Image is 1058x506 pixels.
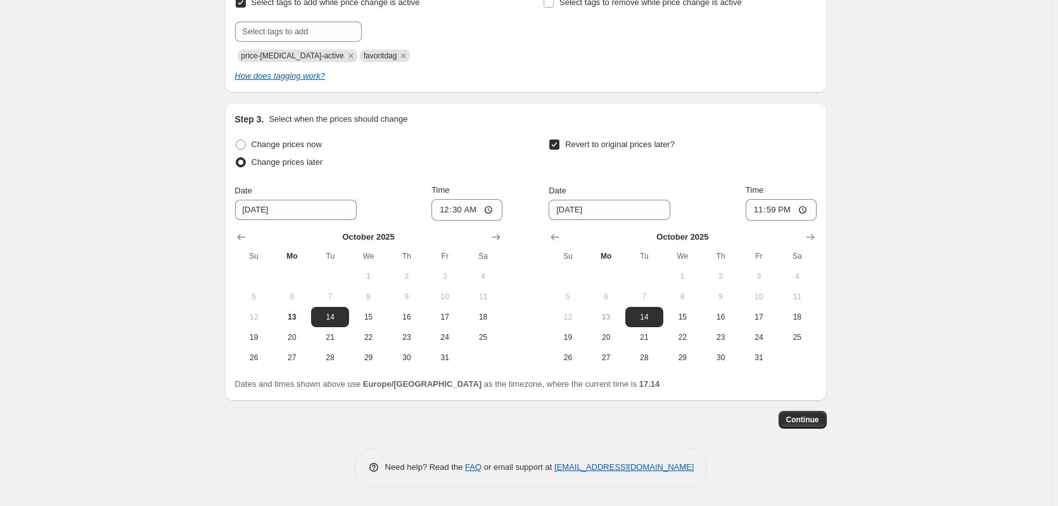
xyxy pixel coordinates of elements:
[630,292,658,302] span: 7
[701,347,739,368] button: Thursday October 30 2025
[393,271,421,282] span: 2
[363,379,481,389] b: Europe/[GEOGRAPHIC_DATA]
[549,307,587,327] button: Sunday October 12 2025
[630,312,658,322] span: 14
[549,186,566,195] span: Date
[388,307,426,327] button: Thursday October 16 2025
[316,353,344,363] span: 28
[554,462,694,472] a: [EMAIL_ADDRESS][DOMAIN_NAME]
[546,228,564,246] button: Show previous month, September 2025
[469,271,497,282] span: 4
[587,327,625,347] button: Monday October 20 2025
[668,312,696,322] span: 15
[393,312,421,322] span: 16
[426,347,464,368] button: Friday October 31 2025
[779,411,827,429] button: Continue
[783,292,811,302] span: 11
[706,251,734,261] span: Th
[625,327,663,347] button: Tuesday October 21 2025
[426,327,464,347] button: Friday October 24 2025
[273,327,311,347] button: Monday October 20 2025
[345,50,357,62] button: Remove price-change-job-active
[625,307,663,327] button: Tuesday October 14 2025
[278,292,306,302] span: 6
[783,271,811,282] span: 4
[354,292,382,302] span: 8
[426,287,464,307] button: Friday October 10 2025
[663,246,701,266] th: Wednesday
[316,312,344,322] span: 14
[464,287,502,307] button: Saturday October 11 2025
[592,292,620,302] span: 6
[388,327,426,347] button: Thursday October 23 2025
[349,287,387,307] button: Wednesday October 8 2025
[393,353,421,363] span: 30
[240,332,268,342] span: 19
[316,332,344,342] span: 21
[745,312,773,322] span: 17
[235,327,273,347] button: Sunday October 19 2025
[783,312,811,322] span: 18
[469,312,497,322] span: 18
[349,246,387,266] th: Wednesday
[385,462,466,472] span: Need help? Read the
[426,266,464,287] button: Friday October 3 2025
[549,200,670,220] input: 10/13/2025
[740,347,778,368] button: Friday October 31 2025
[364,51,397,60] span: favoritdag
[464,266,502,287] button: Saturday October 4 2025
[745,251,773,261] span: Fr
[354,353,382,363] span: 29
[706,312,734,322] span: 16
[783,332,811,342] span: 25
[431,251,459,261] span: Fr
[235,307,273,327] button: Sunday October 12 2025
[549,287,587,307] button: Sunday October 5 2025
[431,271,459,282] span: 3
[235,22,362,42] input: Select tags to add
[431,312,459,322] span: 17
[549,246,587,266] th: Sunday
[235,71,325,81] a: How does tagging work?
[235,379,660,389] span: Dates and times shown above use as the timezone, where the current time is
[273,246,311,266] th: Monday
[269,113,407,126] p: Select when the prices should change
[354,332,382,342] span: 22
[388,347,426,368] button: Thursday October 30 2025
[398,50,409,62] button: Remove favoritdag
[740,307,778,327] button: Friday October 17 2025
[235,246,273,266] th: Sunday
[668,251,696,261] span: We
[235,113,264,126] h2: Step 3.
[783,251,811,261] span: Sa
[701,266,739,287] button: Thursday October 2 2025
[487,228,505,246] button: Show next month, November 2025
[431,199,502,221] input: 12:00
[388,246,426,266] th: Thursday
[554,312,582,322] span: 12
[701,287,739,307] button: Thursday October 9 2025
[469,292,497,302] span: 11
[745,353,773,363] span: 31
[549,327,587,347] button: Sunday October 19 2025
[278,332,306,342] span: 20
[464,246,502,266] th: Saturday
[240,312,268,322] span: 12
[393,251,421,261] span: Th
[278,251,306,261] span: Mo
[778,287,816,307] button: Saturday October 11 2025
[252,139,322,149] span: Change prices now
[316,251,344,261] span: Tu
[278,312,306,322] span: 13
[663,327,701,347] button: Wednesday October 22 2025
[431,353,459,363] span: 31
[663,347,701,368] button: Wednesday October 29 2025
[349,347,387,368] button: Wednesday October 29 2025
[426,246,464,266] th: Friday
[235,186,252,195] span: Date
[431,292,459,302] span: 10
[354,312,382,322] span: 15
[592,251,620,261] span: Mo
[701,246,739,266] th: Thursday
